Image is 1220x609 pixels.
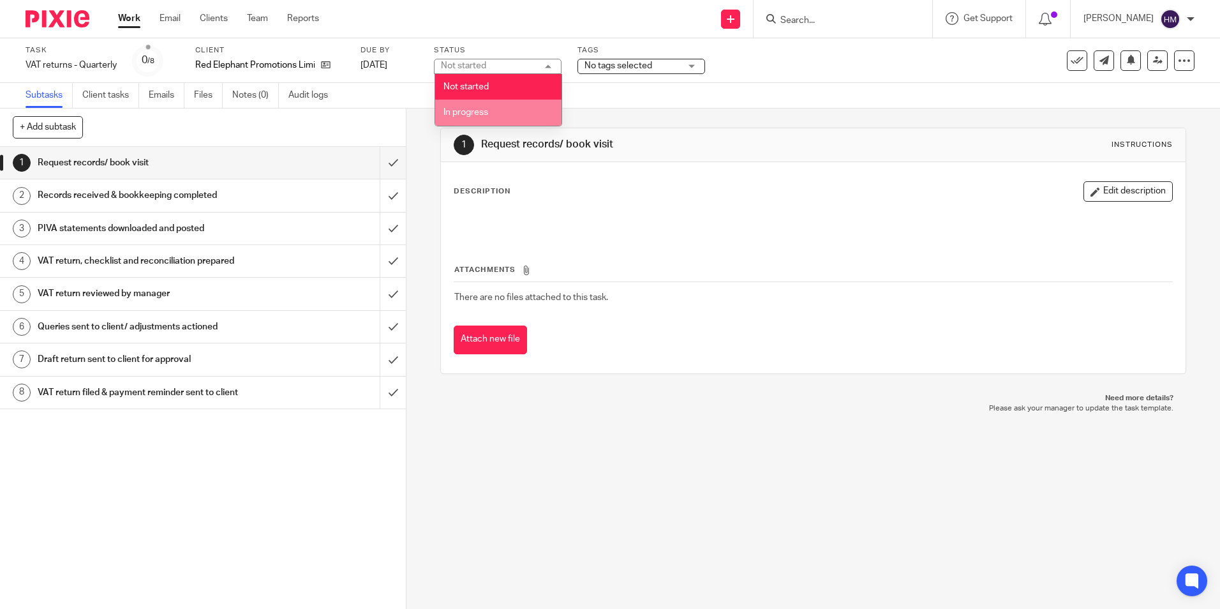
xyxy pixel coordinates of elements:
h1: Queries sent to client/ adjustments actioned [38,317,257,336]
a: Audit logs [288,83,338,108]
h1: Request records/ book visit [38,153,257,172]
div: 0 [142,53,154,68]
div: Not started [441,61,486,70]
button: Attach new file [454,326,527,354]
label: Task [26,45,117,56]
div: Instructions [1112,140,1173,150]
label: Due by [361,45,418,56]
a: Email [160,12,181,25]
h1: VAT return reviewed by manager [38,284,257,303]
div: 6 [13,318,31,336]
a: Client tasks [82,83,139,108]
p: Please ask your manager to update the task template. [453,403,1173,414]
h1: PIVA statements downloaded and posted [38,219,257,238]
button: Edit description [1083,181,1173,202]
img: Pixie [26,10,89,27]
p: Description [454,186,510,197]
span: Get Support [963,14,1013,23]
span: [DATE] [361,61,387,70]
p: [PERSON_NAME] [1083,12,1154,25]
h1: Request records/ book visit [481,138,840,151]
button: + Add subtask [13,116,83,138]
div: 1 [13,154,31,172]
h1: Draft return sent to client for approval [38,350,257,369]
p: Need more details? [453,393,1173,403]
div: 3 [13,220,31,237]
h1: Records received & bookkeeping completed [38,186,257,205]
span: No tags selected [584,61,652,70]
h1: VAT return, checklist and reconciliation prepared [38,252,257,271]
a: Clients [200,12,228,25]
a: Work [118,12,140,25]
div: 2 [13,187,31,205]
label: Tags [577,45,705,56]
span: Not started [443,82,489,91]
div: 7 [13,350,31,368]
a: Notes (0) [232,83,279,108]
a: Reports [287,12,319,25]
span: In progress [443,108,488,117]
a: Team [247,12,268,25]
label: Client [195,45,345,56]
div: 1 [454,135,474,155]
p: Red Elephant Promotions Limited [195,59,315,71]
input: Search [779,15,894,27]
a: Files [194,83,223,108]
a: Subtasks [26,83,73,108]
div: 5 [13,285,31,303]
div: VAT returns - Quarterly [26,59,117,71]
div: 4 [13,252,31,270]
a: Emails [149,83,184,108]
small: /8 [147,57,154,64]
h1: VAT return filed & payment reminder sent to client [38,383,257,402]
img: svg%3E [1160,9,1180,29]
label: Status [434,45,562,56]
span: Attachments [454,266,516,273]
span: There are no files attached to this task. [454,293,608,302]
div: 8 [13,384,31,402]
